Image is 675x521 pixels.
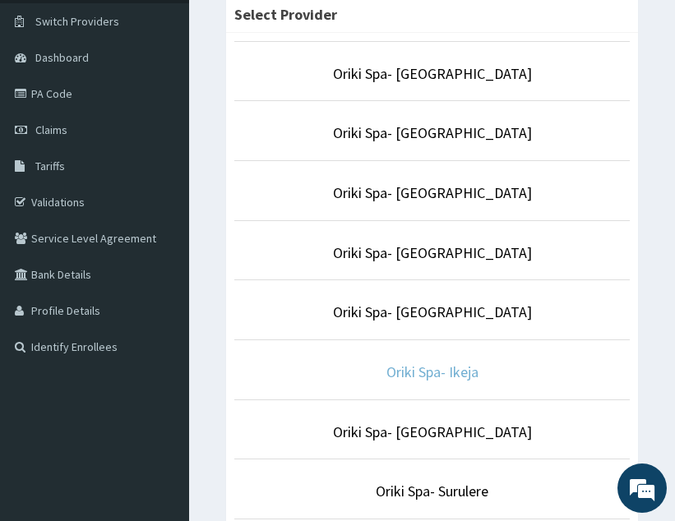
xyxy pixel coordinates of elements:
a: Oriki Spa- [GEOGRAPHIC_DATA] [333,64,532,83]
a: Oriki Spa- [GEOGRAPHIC_DATA] [333,243,532,262]
strong: Select Provider [234,5,337,24]
a: Oriki Spa- Ikeja [386,362,479,381]
a: Oriki Spa- Surulere [376,482,488,500]
a: Oriki Spa- [GEOGRAPHIC_DATA] [333,422,532,441]
span: Dashboard [35,50,89,65]
a: Oriki Spa- [GEOGRAPHIC_DATA] [333,123,532,142]
a: Oriki Spa- [GEOGRAPHIC_DATA] [333,302,532,321]
span: Tariffs [35,159,65,173]
span: Claims [35,122,67,137]
span: Switch Providers [35,14,119,29]
a: Oriki Spa- [GEOGRAPHIC_DATA] [333,183,532,202]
